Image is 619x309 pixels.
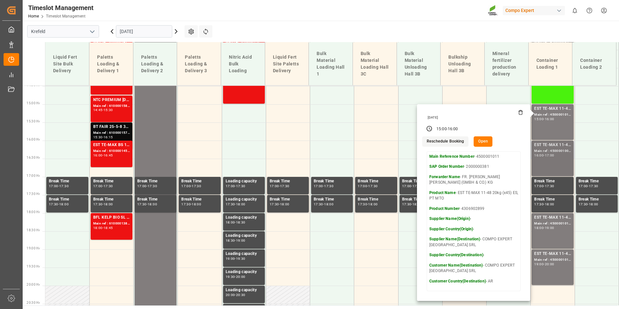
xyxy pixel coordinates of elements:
div: 17:30 [545,185,554,188]
div: Break Time [402,196,439,203]
div: Break Time [137,196,174,203]
div: Loading capacity [226,214,262,221]
div: Break Time [93,196,130,203]
div: 16:15 [104,136,113,139]
div: 17:30 [226,203,235,206]
div: - [323,203,324,206]
p: - COMPO EXPERT [GEOGRAPHIC_DATA] SRL [429,263,518,274]
div: [DATE] [425,115,523,120]
span: 15:30 Hr [27,120,40,123]
p: - [429,226,518,232]
div: - [235,275,236,278]
div: 18:00 [226,221,235,224]
div: 17:30 [534,203,544,206]
div: - [191,203,192,206]
div: 18:00 [534,226,544,229]
div: 18:00 [192,203,201,206]
div: 18:00 [59,203,69,206]
div: 17:00 [358,185,367,188]
button: Reschedule Booking [422,136,468,147]
div: - [235,185,236,188]
div: Container Loading 1 [534,54,567,73]
div: 15:30 [93,136,103,139]
div: Main ref : 4500001013, 2000000382 [534,257,571,263]
span: 20:00 Hr [27,283,40,286]
div: - [58,185,59,188]
div: 17:30 [192,185,201,188]
strong: Customer Country(Destination) [429,279,486,283]
div: 15:30 [104,109,113,111]
div: 16:45 [104,154,113,157]
div: Break Time [314,178,350,185]
div: 17:30 [358,203,367,206]
div: 17:30 [402,203,411,206]
div: Main ref : 6100001587, 2000000928 [93,103,130,109]
input: Type to search/select [27,25,99,38]
div: 17:30 [412,185,422,188]
div: - [544,203,545,206]
div: 17:30 [280,185,289,188]
div: Main ref : 6100001571, 2000001241 [93,130,130,136]
strong: Supplier Country(Destination) [429,253,483,257]
strong: Main Reference Number [429,154,474,159]
div: 17:00 [314,185,323,188]
div: Break Time [579,178,615,185]
div: 18:00 [589,203,598,206]
div: 17:30 [181,203,191,206]
div: EST TE-MAX 11-48 20kg (x45) ES, PT MTO [534,106,571,112]
div: Break Time [358,178,394,185]
div: 17:30 [104,185,113,188]
div: Main ref : 4500001011, 2000000381 [534,112,571,118]
div: EST TE-MAX 11-48 20kg (x45) ES, PT MTO [534,142,571,148]
div: - [447,126,448,132]
div: Paletts Loading & Delivery 2 [139,51,172,77]
div: 18:00 [368,203,377,206]
div: - [235,257,236,260]
div: 17:00 [579,185,588,188]
div: Loading capacity [226,233,262,239]
div: Liquid Fert Site Paletts Delivery [270,51,304,77]
div: - [279,203,280,206]
div: Paletts Loading & Delivery 1 [95,51,128,77]
div: 20:00 [236,275,245,278]
div: 17:00 [226,185,235,188]
div: Bulk Material Loading Hall 1 [314,48,347,80]
div: - [588,203,589,206]
span: 16:00 Hr [27,138,40,141]
button: Help Center [582,3,597,18]
div: - [103,185,104,188]
div: - [103,154,104,157]
div: Break Time [49,196,86,203]
div: BT FAIR 25-5-8 35%UH 3M 25kg (x40) INTNTC PREMIUM [DATE]+3+TE 600kg BBNTC PREMIUM [DATE] 25kg (x4... [93,124,130,130]
div: - [147,203,148,206]
div: NTC PREMIUM [DATE]+3+TE 600kg BB [93,97,130,103]
div: 18:00 [280,203,289,206]
div: 18:00 [104,203,113,206]
div: 18:30 [226,239,235,242]
div: Mineral fertilizer production delivery [490,48,523,80]
strong: Product Name [429,190,456,195]
div: - [235,221,236,224]
div: - [544,185,545,188]
div: Break Time [270,178,306,185]
span: 18:00 Hr [27,210,40,214]
div: Break Time [49,178,86,185]
button: open menu [87,27,97,37]
div: - [544,154,545,157]
div: 18:00 [93,226,103,229]
span: 19:30 Hr [27,265,40,268]
div: Main ref : 6100001381, 2000000633; [93,221,130,226]
div: 16:00 [93,154,103,157]
p: - EST TE-MAX 11-48 20kg (x45) ES, PT MTO [429,190,518,201]
div: Container Loading 2 [578,54,611,73]
div: - [103,136,104,139]
span: 16:30 Hr [27,156,40,159]
button: Open [474,136,492,147]
p: - [429,252,518,258]
div: - [544,118,545,120]
div: Bulkship Unloading Hall 3B [446,51,479,77]
div: 17:30 [49,203,58,206]
div: 19:00 [545,226,554,229]
div: Break Time [534,196,571,203]
div: 17:30 [59,185,69,188]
